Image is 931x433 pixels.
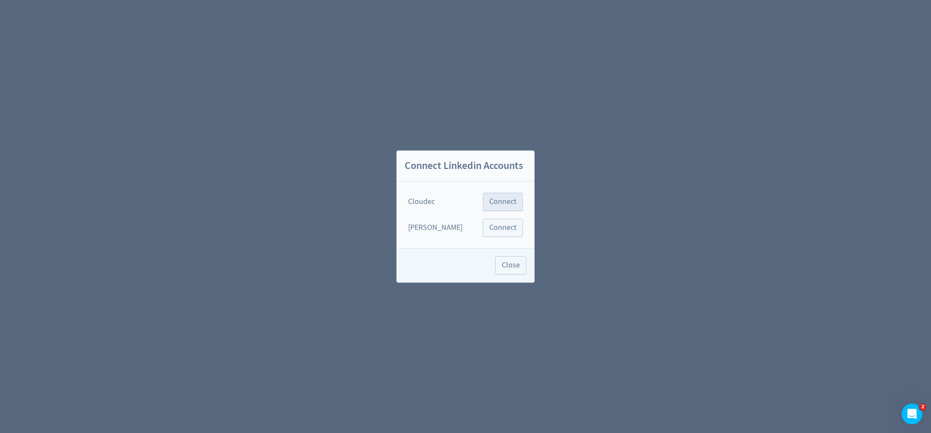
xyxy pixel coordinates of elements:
[483,193,523,211] button: Connect
[502,261,520,269] span: Close
[489,224,516,232] span: Connect
[495,256,526,274] button: Close
[408,222,462,233] div: [PERSON_NAME]
[397,151,534,181] h2: Connect Linkedin Accounts
[483,219,523,237] button: Connect
[919,404,926,411] span: 2
[902,404,922,424] iframe: Intercom live chat
[489,198,516,206] span: Connect
[408,196,435,207] div: Cloudec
